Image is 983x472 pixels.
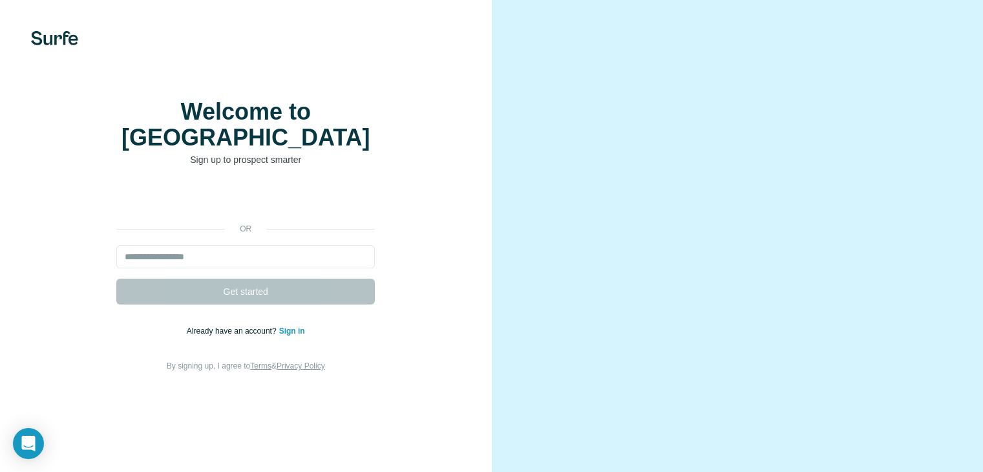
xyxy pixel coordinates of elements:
a: Sign in [279,327,305,336]
iframe: Sign in with Google Button [110,186,381,214]
img: Surfe's logo [31,31,78,45]
p: or [225,223,266,235]
div: Open Intercom Messenger [13,428,44,459]
h1: Welcome to [GEOGRAPHIC_DATA] [116,99,375,151]
span: Already have an account? [187,327,279,336]
a: Privacy Policy [277,361,325,370]
a: Terms [250,361,271,370]
span: By signing up, I agree to & [167,361,325,370]
p: Sign up to prospect smarter [116,153,375,166]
